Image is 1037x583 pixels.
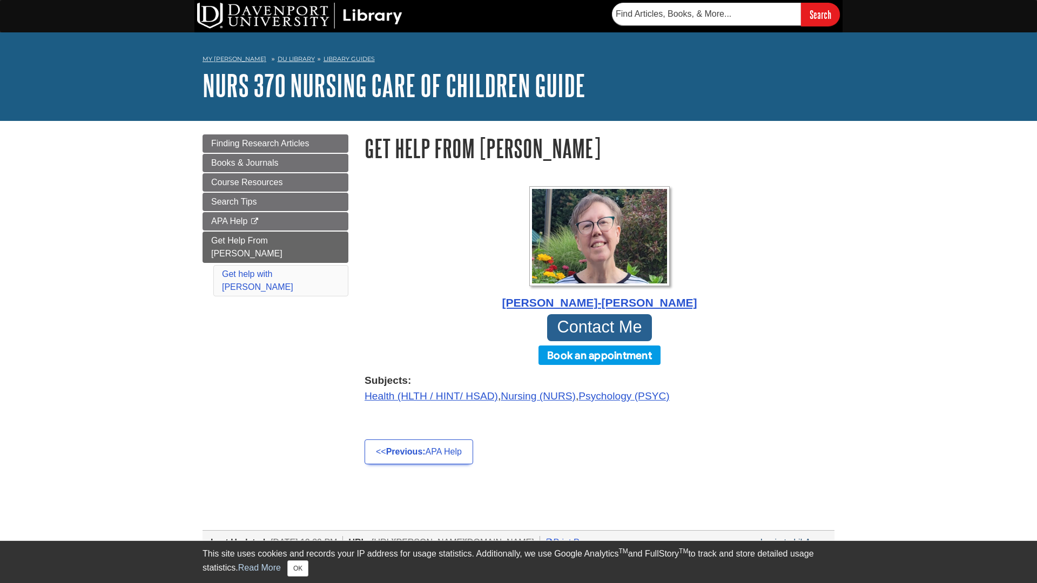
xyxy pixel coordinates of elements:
span: [DATE] 12:39 PM [271,538,337,547]
a: Course Resources [203,173,348,192]
button: Close [287,560,308,577]
div: Guide Page Menu [203,134,348,299]
a: Health (HLTH / HINT/ HSAD) [365,390,498,402]
h1: Get Help From [PERSON_NAME] [365,134,834,162]
form: Searches DU Library's articles, books, and more [612,3,840,26]
div: This site uses cookies and records your IP address for usage statistics. Additionally, we use Goo... [203,547,834,577]
a: Search Tips [203,193,348,211]
img: Profile Photo [529,186,670,286]
input: Find Articles, Books, & More... [612,3,801,25]
a: Library Guides [324,55,375,63]
span: APA Help [211,216,247,226]
span: Course Resources [211,178,283,187]
img: DU Library [197,3,402,29]
a: Books & Journals [203,154,348,172]
a: Print Page [546,538,594,547]
span: [URL][PERSON_NAME][DOMAIN_NAME] [372,538,534,547]
div: , , [365,373,834,404]
strong: Previous: [386,447,426,456]
sup: TM [679,547,688,555]
strong: Subjects: [365,373,834,389]
span: Last Updated: [211,538,268,547]
a: Nursing (NURS) [501,390,576,402]
a: <<Previous:APA Help [365,439,473,464]
a: Get help with [PERSON_NAME] [222,269,293,291]
a: My [PERSON_NAME] [203,55,266,64]
a: Get Help From [PERSON_NAME] [203,232,348,263]
span: URL: [348,538,369,547]
span: Search Tips [211,197,257,206]
a: Read More [238,563,281,572]
a: DU Library [278,55,315,63]
a: NURS 370 Nursing Care of Children Guide [203,69,585,102]
a: Finding Research Articles [203,134,348,153]
input: Search [801,3,840,26]
div: [PERSON_NAME]-[PERSON_NAME] [365,294,834,311]
span: Books & Journals [211,158,279,167]
nav: breadcrumb [203,52,834,69]
a: Contact Me [547,314,652,341]
button: Book an appointment [538,345,661,365]
a: Profile Photo [PERSON_NAME]-[PERSON_NAME] [365,186,834,311]
i: Print Page [546,538,554,546]
sup: TM [618,547,628,555]
a: Psychology (PSYC) [578,390,669,402]
a: Login to LibApps [760,538,825,547]
span: Finding Research Articles [211,139,309,148]
a: APA Help [203,212,348,231]
i: This link opens in a new window [250,218,259,225]
span: Get Help From [PERSON_NAME] [211,236,282,258]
